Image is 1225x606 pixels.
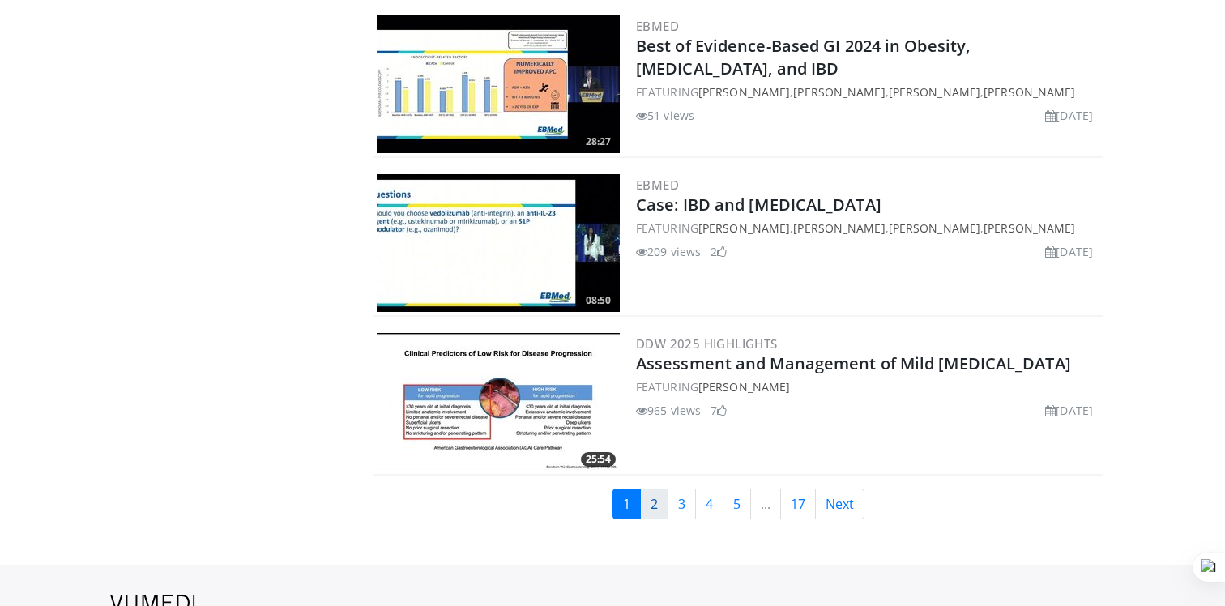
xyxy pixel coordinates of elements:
li: 2 [711,243,727,260]
a: EBMed [636,177,679,193]
li: 51 views [636,107,694,124]
li: 7 [711,402,727,419]
a: Assessment and Management of Mild [MEDICAL_DATA] [636,352,1071,374]
a: 08:50 [377,174,620,312]
li: 209 views [636,243,701,260]
a: Case: IBD and [MEDICAL_DATA] [636,194,881,216]
a: [PERSON_NAME] [889,84,980,100]
li: [DATE] [1045,107,1093,124]
div: FEATURING , , , [636,83,1099,100]
a: 17 [780,489,816,519]
div: FEATURING , , , [636,220,1099,237]
a: 25:54 [377,333,620,471]
a: 28:27 [377,15,620,153]
a: Best of Evidence-Based GI 2024 in Obesity, [MEDICAL_DATA], and IBD [636,35,970,79]
img: b423d6bc-a163-4b03-b94b-6715b05e64a2.300x170_q85_crop-smart_upscale.jpg [377,15,620,153]
a: [PERSON_NAME] [698,220,790,236]
a: 2 [640,489,668,519]
li: [DATE] [1045,243,1093,260]
a: Next [815,489,864,519]
div: FEATURING [636,378,1099,395]
img: b2d7cb5a-0d96-4b25-8eb4-9b4d1a456890.300x170_q85_crop-smart_upscale.jpg [377,174,620,312]
span: 28:27 [581,134,616,149]
a: [PERSON_NAME] [698,84,790,100]
li: 965 views [636,402,701,419]
span: 25:54 [581,452,616,467]
a: [PERSON_NAME] [984,84,1075,100]
a: EBMed [636,18,679,34]
a: 1 [612,489,641,519]
a: [PERSON_NAME] [793,220,885,236]
li: [DATE] [1045,402,1093,419]
a: [PERSON_NAME] [698,379,790,395]
a: [PERSON_NAME] [984,220,1075,236]
a: [PERSON_NAME] [793,84,885,100]
a: DDW 2025 Highlights [636,335,778,352]
a: 5 [723,489,751,519]
nav: Search results pages [373,489,1103,519]
a: 3 [668,489,696,519]
a: [PERSON_NAME] [889,220,980,236]
img: 736b7aaf-bac1-419e-a35b-a13ebf60efb0.300x170_q85_crop-smart_upscale.jpg [377,333,620,471]
a: 4 [695,489,723,519]
span: 08:50 [581,293,616,308]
